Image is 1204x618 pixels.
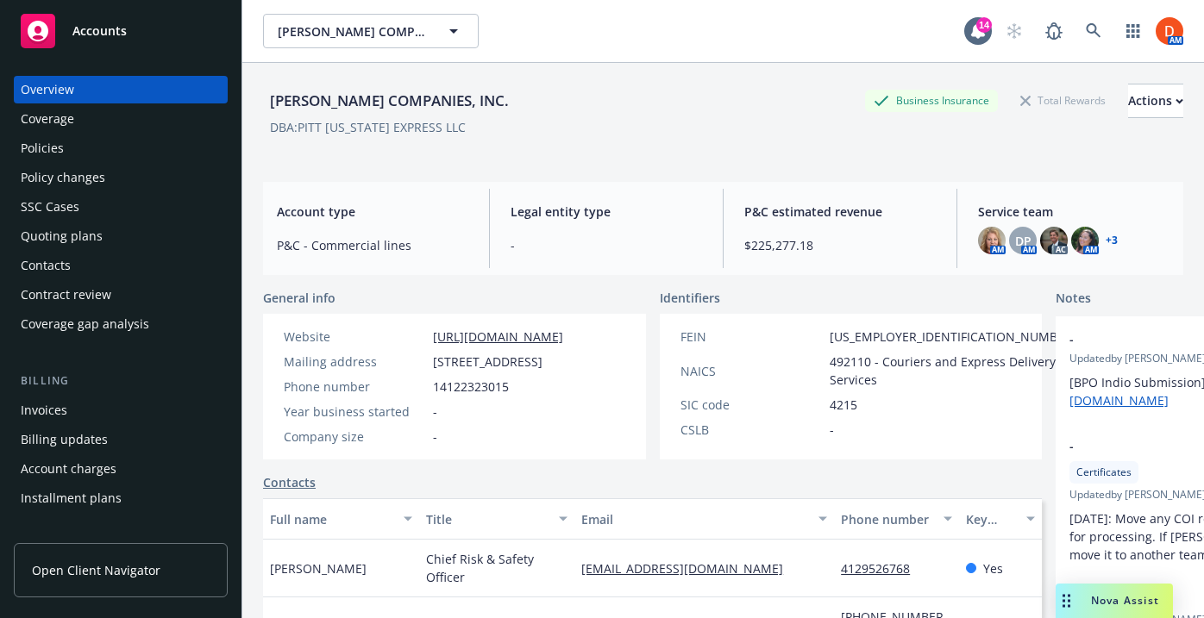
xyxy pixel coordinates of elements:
[14,164,228,191] a: Policy changes
[830,396,857,414] span: 4215
[433,378,509,396] span: 14122323015
[21,310,149,338] div: Coverage gap analysis
[270,118,466,136] div: DBA: PITT [US_STATE] EXPRESS LLC
[433,353,542,371] span: [STREET_ADDRESS]
[1106,235,1118,246] a: +3
[32,561,160,579] span: Open Client Navigator
[270,510,393,528] div: Full name
[433,328,563,345] a: [URL][DOMAIN_NAME]
[997,14,1032,48] a: Start snowing
[21,134,64,162] div: Policies
[1156,17,1183,45] img: photo
[1128,84,1183,117] div: Actions
[433,428,437,446] span: -
[744,236,936,254] span: $225,277.18
[21,105,74,133] div: Coverage
[284,328,426,346] div: Website
[277,203,468,221] span: Account type
[263,289,335,307] span: General info
[978,227,1006,254] img: photo
[284,403,426,421] div: Year business started
[1056,584,1077,618] div: Drag to move
[14,193,228,221] a: SSC Cases
[1056,289,1091,309] span: Notes
[680,396,823,414] div: SIC code
[865,90,998,111] div: Business Insurance
[14,484,228,512] a: Installment plans
[21,222,103,250] div: Quoting plans
[1012,90,1114,111] div: Total Rewards
[263,498,419,540] button: Full name
[680,362,823,380] div: NAICS
[511,203,702,221] span: Legal entity type
[680,328,823,346] div: FEIN
[278,22,427,41] span: [PERSON_NAME] COMPANIES, INC.
[284,428,426,446] div: Company size
[830,421,834,439] span: -
[966,510,1016,528] div: Key contact
[660,289,720,307] span: Identifiers
[14,310,228,338] a: Coverage gap analysis
[1128,84,1183,118] button: Actions
[983,559,1003,577] span: Yes
[21,281,111,309] div: Contract review
[433,403,437,421] span: -
[14,252,228,279] a: Contacts
[1056,584,1173,618] button: Nova Assist
[14,372,228,390] div: Billing
[744,203,936,221] span: P&C estimated revenue
[1076,465,1132,480] span: Certificates
[1071,227,1099,254] img: photo
[21,396,67,424] div: Invoices
[14,134,228,162] a: Policies
[263,473,316,491] a: Contacts
[976,17,992,33] div: 14
[574,498,834,540] button: Email
[21,484,122,512] div: Installment plans
[14,76,228,103] a: Overview
[14,281,228,309] a: Contract review
[21,76,74,103] div: Overview
[263,90,516,112] div: [PERSON_NAME] COMPANIES, INC.
[581,510,808,528] div: Email
[284,378,426,396] div: Phone number
[72,24,127,38] span: Accounts
[841,510,932,528] div: Phone number
[14,396,228,424] a: Invoices
[1116,14,1151,48] a: Switch app
[1076,14,1111,48] a: Search
[426,510,549,528] div: Title
[21,426,108,453] div: Billing updates
[14,105,228,133] a: Coverage
[1037,14,1071,48] a: Report a Bug
[680,421,823,439] div: CSLB
[270,559,367,577] span: [PERSON_NAME]
[263,14,479,48] button: [PERSON_NAME] COMPANIES, INC.
[419,498,575,540] button: Title
[834,498,958,540] button: Phone number
[426,550,568,586] span: Chief Risk & Safety Officer
[841,560,924,577] a: 4129526768
[1040,227,1068,254] img: photo
[830,328,1076,346] span: [US_EMPLOYER_IDENTIFICATION_NUMBER]
[21,164,105,191] div: Policy changes
[284,353,426,371] div: Mailing address
[581,560,797,577] a: [EMAIL_ADDRESS][DOMAIN_NAME]
[21,455,116,483] div: Account charges
[959,498,1042,540] button: Key contact
[978,203,1170,221] span: Service team
[14,455,228,483] a: Account charges
[830,353,1076,389] span: 492110 - Couriers and Express Delivery Services
[14,222,228,250] a: Quoting plans
[277,236,468,254] span: P&C - Commercial lines
[21,193,79,221] div: SSC Cases
[511,236,702,254] span: -
[1015,232,1032,250] span: DP
[14,426,228,453] a: Billing updates
[21,252,71,279] div: Contacts
[1091,593,1159,608] span: Nova Assist
[14,7,228,55] a: Accounts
